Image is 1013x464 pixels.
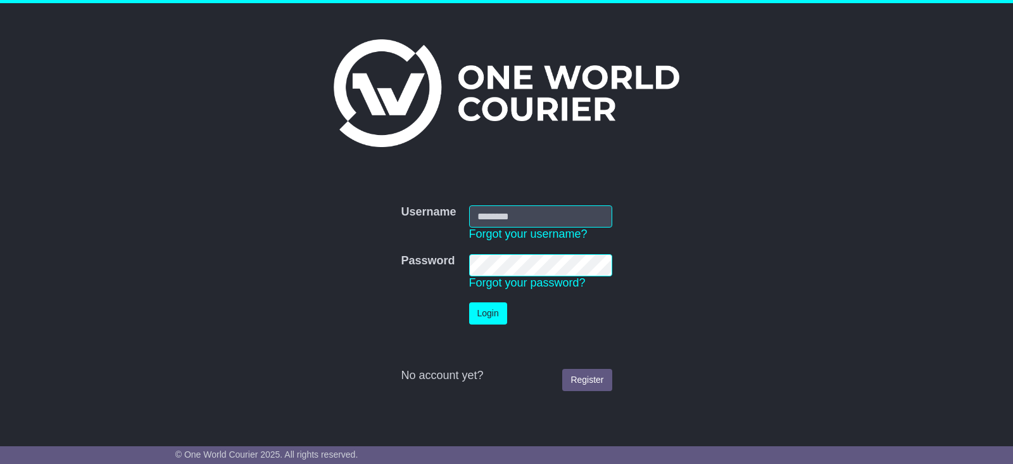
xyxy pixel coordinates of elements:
[401,369,612,383] div: No account yet?
[334,39,679,147] img: One World
[469,228,588,240] a: Forgot your username?
[401,254,455,268] label: Password
[175,449,358,460] span: © One World Courier 2025. All rights reserved.
[469,276,586,289] a: Forgot your password?
[562,369,612,391] a: Register
[469,302,507,325] button: Login
[401,205,456,219] label: Username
